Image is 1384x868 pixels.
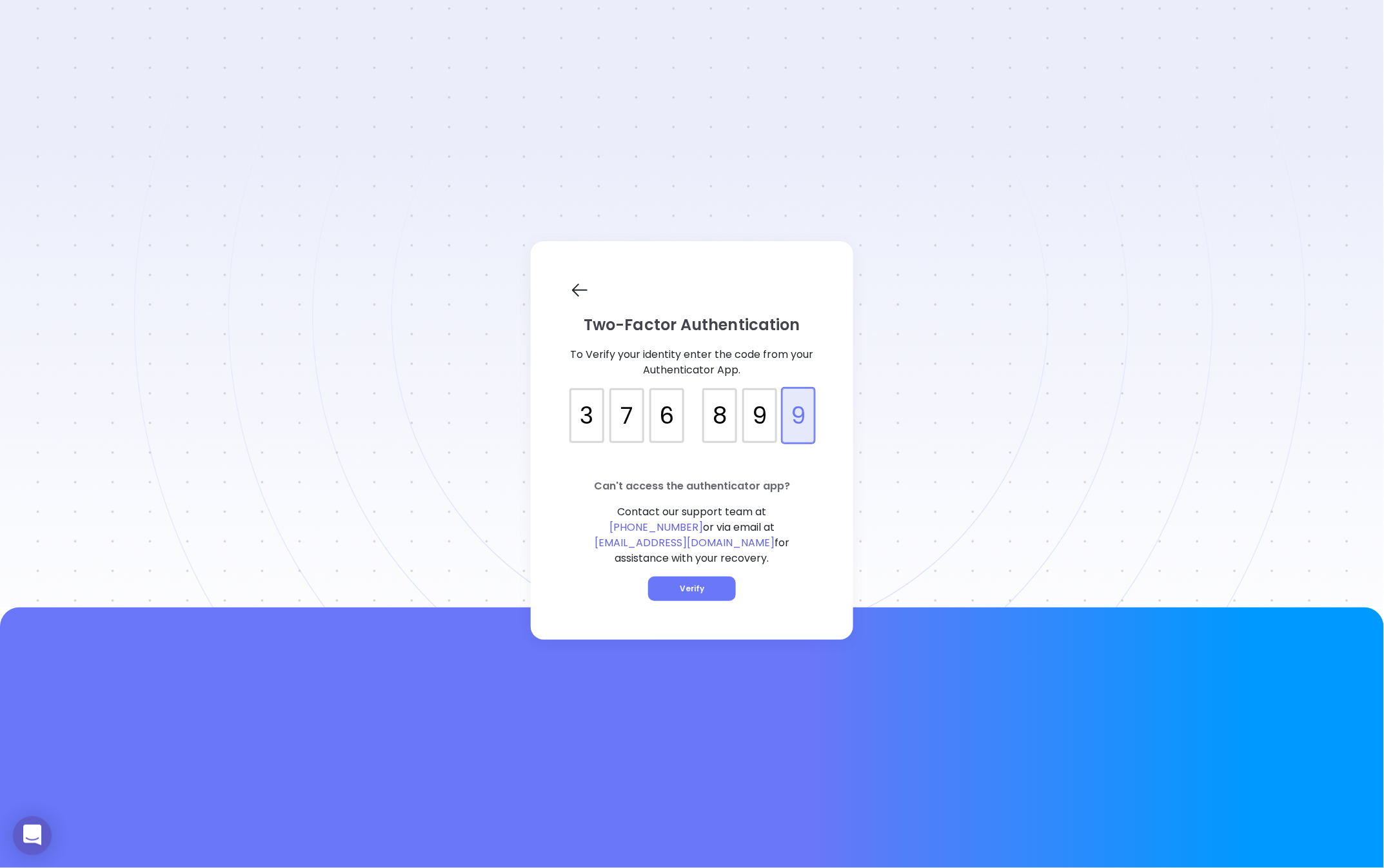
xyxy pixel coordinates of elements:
[569,313,815,337] p: Two-Factor Authentication
[782,388,815,443] div: 9
[609,520,703,535] span: [PHONE_NUMBER]
[569,478,815,494] p: Can't access the authenticator app?
[680,583,704,594] span: Verify
[648,577,736,601] button: Verify
[595,535,775,550] span: [EMAIL_ADDRESS][DOMAIN_NAME]
[569,388,815,420] input: verification input
[569,504,815,566] p: Contact our support team at or via email at for assistance with your recovery.
[569,347,815,378] p: To Verify your identity enter the code from your Authenticator App.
